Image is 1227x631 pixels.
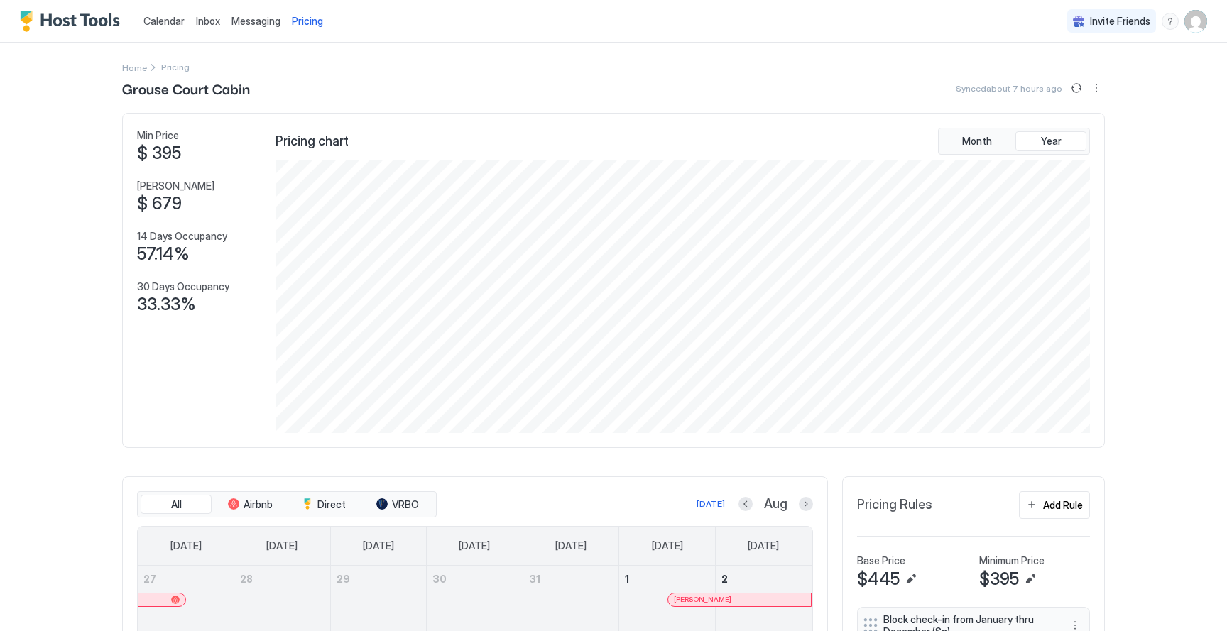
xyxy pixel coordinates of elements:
span: Min Price [137,129,179,142]
button: Year [1015,131,1086,151]
a: Friday [638,527,697,565]
span: 2 [721,573,728,585]
span: Pricing chart [276,133,349,150]
span: Aug [764,496,787,512]
div: [PERSON_NAME] [674,595,805,604]
span: Base Price [857,554,905,567]
span: All [171,498,182,511]
span: 30 [432,573,447,585]
span: [DATE] [748,539,779,552]
span: Grouse Court Cabin [122,77,250,99]
div: [DATE] [697,498,725,510]
a: August 2, 2025 [716,566,812,592]
div: Add Rule [1043,498,1083,512]
a: Host Tools Logo [20,11,126,32]
span: 30 Days Occupancy [137,280,229,293]
span: [PERSON_NAME] [137,180,214,192]
a: July 29, 2025 [331,566,427,592]
span: Synced about 7 hours ago [956,83,1062,94]
a: Tuesday [349,527,408,565]
span: 28 [240,573,253,585]
a: August 1, 2025 [619,566,715,592]
span: Inbox [196,15,220,27]
span: [PERSON_NAME] [674,595,731,604]
button: VRBO [362,495,433,515]
span: Pricing [292,15,323,28]
button: Edit [902,571,920,588]
span: 1 [625,573,629,585]
div: tab-group [938,128,1090,155]
span: Messaging [231,15,280,27]
a: Sunday [156,527,216,565]
a: Home [122,60,147,75]
button: More options [1088,79,1105,97]
a: July 31, 2025 [523,566,619,592]
div: tab-group [137,491,437,518]
span: $ 395 [137,143,181,164]
span: Invite Friends [1090,15,1150,28]
span: $ 679 [137,193,182,214]
a: Messaging [231,13,280,28]
button: Airbnb [214,495,285,515]
span: [DATE] [459,539,490,552]
a: Calendar [143,13,185,28]
a: Saturday [734,527,793,565]
button: Edit [1022,571,1039,588]
button: Month [942,131,1013,151]
span: Minimum Price [979,554,1045,567]
span: [DATE] [266,539,298,552]
a: July 30, 2025 [427,566,523,592]
a: July 28, 2025 [234,566,330,592]
div: menu [1162,13,1179,30]
button: Previous month [738,497,753,511]
a: Monday [252,527,312,565]
button: Add Rule [1019,491,1090,519]
a: Wednesday [445,527,504,565]
span: 14 Days Occupancy [137,230,227,243]
div: menu [1088,79,1105,97]
div: User profile [1184,10,1207,33]
span: Direct [317,498,346,511]
span: 31 [529,573,540,585]
span: $445 [857,569,900,590]
span: [DATE] [555,539,587,552]
span: [DATE] [170,539,202,552]
span: 57.14% [137,243,190,265]
span: Year [1041,135,1062,148]
span: 33.33% [137,294,196,315]
button: Direct [288,495,359,515]
button: [DATE] [694,495,727,512]
span: 29 [337,573,350,585]
span: 27 [143,573,156,585]
div: Breadcrumb [122,60,147,75]
span: Pricing Rules [857,497,932,513]
a: Inbox [196,13,220,28]
span: VRBO [392,498,419,511]
span: Airbnb [244,498,273,511]
a: July 27, 2025 [138,566,234,592]
a: Thursday [541,527,601,565]
span: Breadcrumb [161,62,190,72]
span: $395 [979,569,1019,590]
span: [DATE] [363,539,394,552]
span: Month [962,135,992,148]
span: Calendar [143,15,185,27]
button: Sync prices [1068,79,1085,97]
iframe: Intercom live chat [14,583,48,617]
button: All [141,495,212,515]
button: Next month [799,497,813,511]
span: Home [122,62,147,73]
span: [DATE] [652,539,683,552]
